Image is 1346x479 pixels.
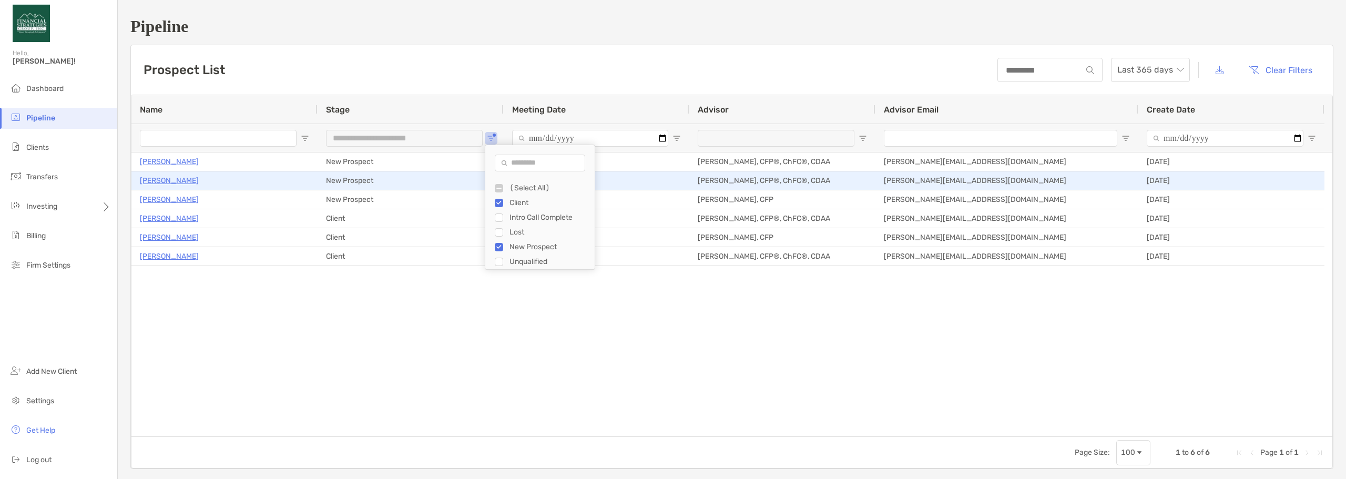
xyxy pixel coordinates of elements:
span: Pipeline [26,114,55,123]
input: Advisor Email Filter Input [884,130,1117,147]
a: [PERSON_NAME] [140,231,199,244]
div: New Prospect [318,152,504,171]
button: Open Filter Menu [487,134,495,142]
input: Meeting Date Filter Input [512,130,668,147]
span: Page [1260,448,1278,457]
img: Zoe Logo [13,4,50,42]
img: input icon [1086,66,1094,74]
img: investing icon [9,199,22,212]
div: [DATE] [1138,228,1324,247]
div: - [504,247,689,266]
span: Name [140,105,162,115]
div: New Prospect [318,171,504,190]
span: Firm Settings [26,261,70,270]
p: [PERSON_NAME] [140,193,199,206]
input: Search filter values [495,155,585,171]
img: firm-settings icon [9,258,22,271]
span: Billing [26,231,46,240]
span: 6 [1190,448,1195,457]
img: transfers icon [9,170,22,182]
a: [PERSON_NAME] [140,174,199,187]
div: Intro Call Complete [509,213,588,222]
div: [PERSON_NAME][EMAIL_ADDRESS][DOMAIN_NAME] [875,228,1138,247]
div: Client [318,209,504,228]
span: to [1182,448,1189,457]
span: Dashboard [26,84,64,93]
div: [DATE] 02:30 pm [504,190,689,209]
img: logout icon [9,453,22,465]
img: pipeline icon [9,111,22,124]
a: [PERSON_NAME] [140,155,199,168]
span: Stage [326,105,350,115]
div: Last Page [1316,449,1324,457]
div: [PERSON_NAME][EMAIL_ADDRESS][DOMAIN_NAME] [875,247,1138,266]
div: [PERSON_NAME], CFP [689,190,875,209]
img: add_new_client icon [9,364,22,377]
span: Advisor Email [884,105,939,115]
a: [PERSON_NAME] [140,250,199,263]
span: Last 365 days [1117,58,1184,81]
div: Next Page [1303,449,1311,457]
div: [PERSON_NAME][EMAIL_ADDRESS][DOMAIN_NAME] [875,171,1138,190]
div: Client [318,228,504,247]
span: Advisor [698,105,729,115]
div: [DATE] [1138,152,1324,171]
img: clients icon [9,140,22,153]
span: Clients [26,143,49,152]
div: 100 [1121,448,1135,457]
span: 6 [1205,448,1210,457]
span: 1 [1279,448,1284,457]
img: settings icon [9,394,22,406]
div: Lost [509,228,588,237]
div: [DATE] 12:00 pm [504,152,689,171]
span: Get Help [26,426,55,435]
a: [PERSON_NAME] [140,212,199,225]
div: [PERSON_NAME][EMAIL_ADDRESS][DOMAIN_NAME] [875,152,1138,171]
div: Client [509,198,588,207]
div: Filter List [485,181,595,269]
span: 1 [1294,448,1299,457]
button: Open Filter Menu [301,134,309,142]
span: of [1286,448,1292,457]
span: Transfers [26,172,58,181]
div: [PERSON_NAME], CFP®, ChFC®, CDAA [689,247,875,266]
span: [PERSON_NAME]! [13,57,111,66]
span: Settings [26,396,54,405]
div: [PERSON_NAME], CFP®, ChFC®, CDAA [689,209,875,228]
div: New Prospect [509,242,588,251]
div: Page Size [1116,440,1150,465]
h1: Pipeline [130,17,1333,36]
div: [DATE] [1138,190,1324,209]
span: 1 [1176,448,1180,457]
div: [DATE] [1138,171,1324,190]
button: Open Filter Menu [672,134,681,142]
div: [PERSON_NAME][EMAIL_ADDRESS][DOMAIN_NAME] [875,209,1138,228]
img: billing icon [9,229,22,241]
h3: Prospect List [144,63,225,77]
span: Add New Client [26,367,77,376]
img: get-help icon [9,423,22,436]
div: Client [318,247,504,266]
span: Investing [26,202,57,211]
button: Open Filter Menu [1121,134,1130,142]
input: Name Filter Input [140,130,297,147]
div: [PERSON_NAME][EMAIL_ADDRESS][DOMAIN_NAME] [875,190,1138,209]
button: Open Filter Menu [1308,134,1316,142]
div: [DATE] 12:00 am [504,228,689,247]
div: First Page [1235,449,1243,457]
img: dashboard icon [9,81,22,94]
div: Page Size: [1075,448,1110,457]
div: [DATE] 10:00 am [504,209,689,228]
div: Unqualified [509,257,588,266]
div: [PERSON_NAME], CFP [689,228,875,247]
input: Create Date Filter Input [1147,130,1303,147]
div: [DATE] [1138,209,1324,228]
span: Meeting Date [512,105,566,115]
div: [DATE] 12:00 pm [504,171,689,190]
div: [DATE] [1138,247,1324,266]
